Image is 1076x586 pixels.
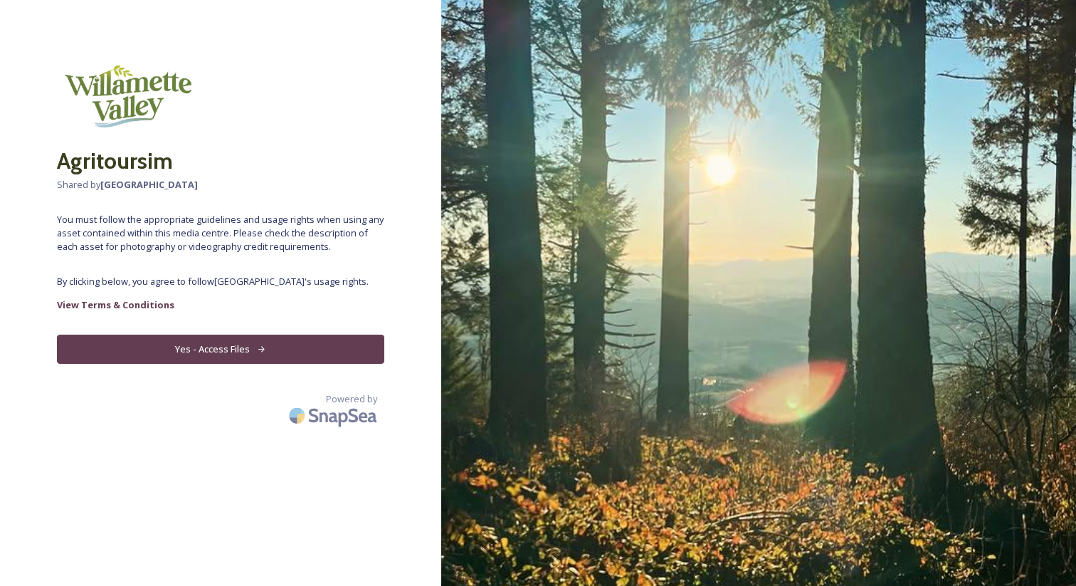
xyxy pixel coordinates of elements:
[100,178,198,191] strong: [GEOGRAPHIC_DATA]
[57,275,384,288] span: By clicking below, you agree to follow [GEOGRAPHIC_DATA] 's usage rights.
[326,392,377,406] span: Powered by
[57,178,384,192] span: Shared by
[57,144,384,178] h2: Agritoursim
[57,57,199,137] img: logo-wvva.png
[285,399,384,432] img: SnapSea Logo
[57,296,384,313] a: View Terms & Conditions
[57,213,384,254] span: You must follow the appropriate guidelines and usage rights when using any asset contained within...
[57,298,174,311] strong: View Terms & Conditions
[57,335,384,364] button: Yes - Access Files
